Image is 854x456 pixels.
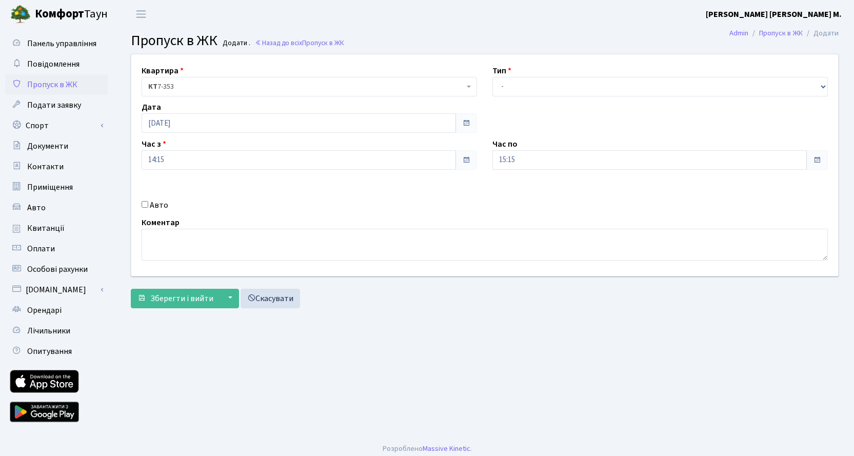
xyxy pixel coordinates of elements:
label: Тип [492,65,511,77]
button: Переключити навігацію [128,6,154,23]
span: Панель управління [27,38,96,49]
span: Повідомлення [27,58,80,70]
span: Квитанції [27,223,65,234]
span: <b>КТ</b>&nbsp;&nbsp;&nbsp;&nbsp;7-353 [148,82,464,92]
a: [PERSON_NAME] [PERSON_NAME] М. [706,8,842,21]
span: Зберегти і вийти [150,293,213,304]
a: Спорт [5,115,108,136]
label: Квартира [142,65,184,77]
a: Панель управління [5,33,108,54]
a: Лічильники [5,321,108,341]
b: КТ [148,82,157,92]
span: <b>КТ</b>&nbsp;&nbsp;&nbsp;&nbsp;7-353 [142,77,477,96]
label: Час по [492,138,518,150]
span: Пропуск в ЖК [131,30,217,51]
a: Admin [729,28,748,38]
span: Пропуск в ЖК [302,38,344,48]
label: Авто [150,199,168,211]
button: Зберегти і вийти [131,289,220,308]
a: Повідомлення [5,54,108,74]
a: Особові рахунки [5,259,108,280]
a: Контакти [5,156,108,177]
a: Приміщення [5,177,108,197]
a: Квитанції [5,218,108,239]
a: Документи [5,136,108,156]
label: Коментар [142,216,180,229]
a: [DOMAIN_NAME] [5,280,108,300]
label: Час з [142,138,166,150]
nav: breadcrumb [714,23,854,44]
a: Авто [5,197,108,218]
span: Документи [27,141,68,152]
li: Додати [803,28,839,39]
a: Massive Kinetic [423,443,470,454]
b: [PERSON_NAME] [PERSON_NAME] М. [706,9,842,20]
a: Назад до всіхПропуск в ЖК [255,38,344,48]
label: Дата [142,101,161,113]
span: Таун [35,6,108,23]
span: Орендарі [27,305,62,316]
a: Пропуск в ЖК [5,74,108,95]
span: Контакти [27,161,64,172]
a: Опитування [5,341,108,362]
a: Пропуск в ЖК [759,28,803,38]
span: Подати заявку [27,100,81,111]
a: Орендарі [5,300,108,321]
div: Розроблено . [383,443,472,454]
a: Скасувати [241,289,300,308]
a: Подати заявку [5,95,108,115]
a: Оплати [5,239,108,259]
span: Пропуск в ЖК [27,79,77,90]
span: Авто [27,202,46,213]
img: logo.png [10,4,31,25]
span: Приміщення [27,182,73,193]
b: Комфорт [35,6,84,22]
span: Оплати [27,243,55,254]
small: Додати . [221,39,250,48]
span: Опитування [27,346,72,357]
span: Лічильники [27,325,70,336]
span: Особові рахунки [27,264,88,275]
